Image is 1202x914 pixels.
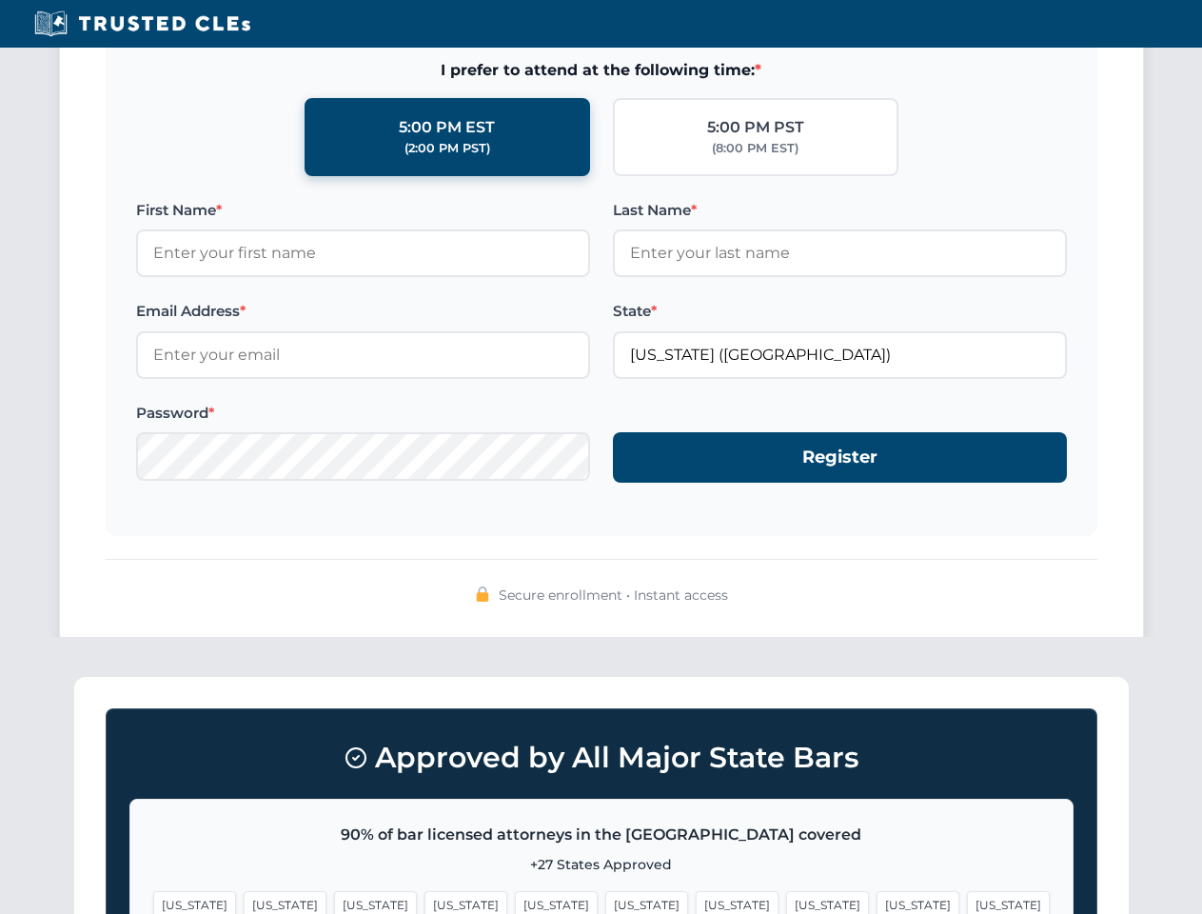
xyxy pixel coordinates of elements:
[499,585,728,606] span: Secure enrollment • Instant access
[613,432,1067,483] button: Register
[613,229,1067,277] input: Enter your last name
[475,586,490,602] img: 🔒
[136,229,590,277] input: Enter your first name
[29,10,256,38] img: Trusted CLEs
[399,115,495,140] div: 5:00 PM EST
[129,732,1074,784] h3: Approved by All Major State Bars
[613,331,1067,379] input: Nevada (NV)
[707,115,804,140] div: 5:00 PM PST
[136,58,1067,83] span: I prefer to attend at the following time:
[136,199,590,222] label: First Name
[136,331,590,379] input: Enter your email
[153,823,1050,847] p: 90% of bar licensed attorneys in the [GEOGRAPHIC_DATA] covered
[613,199,1067,222] label: Last Name
[153,854,1050,875] p: +27 States Approved
[136,402,590,425] label: Password
[136,300,590,323] label: Email Address
[712,139,798,158] div: (8:00 PM EST)
[404,139,490,158] div: (2:00 PM PST)
[613,300,1067,323] label: State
